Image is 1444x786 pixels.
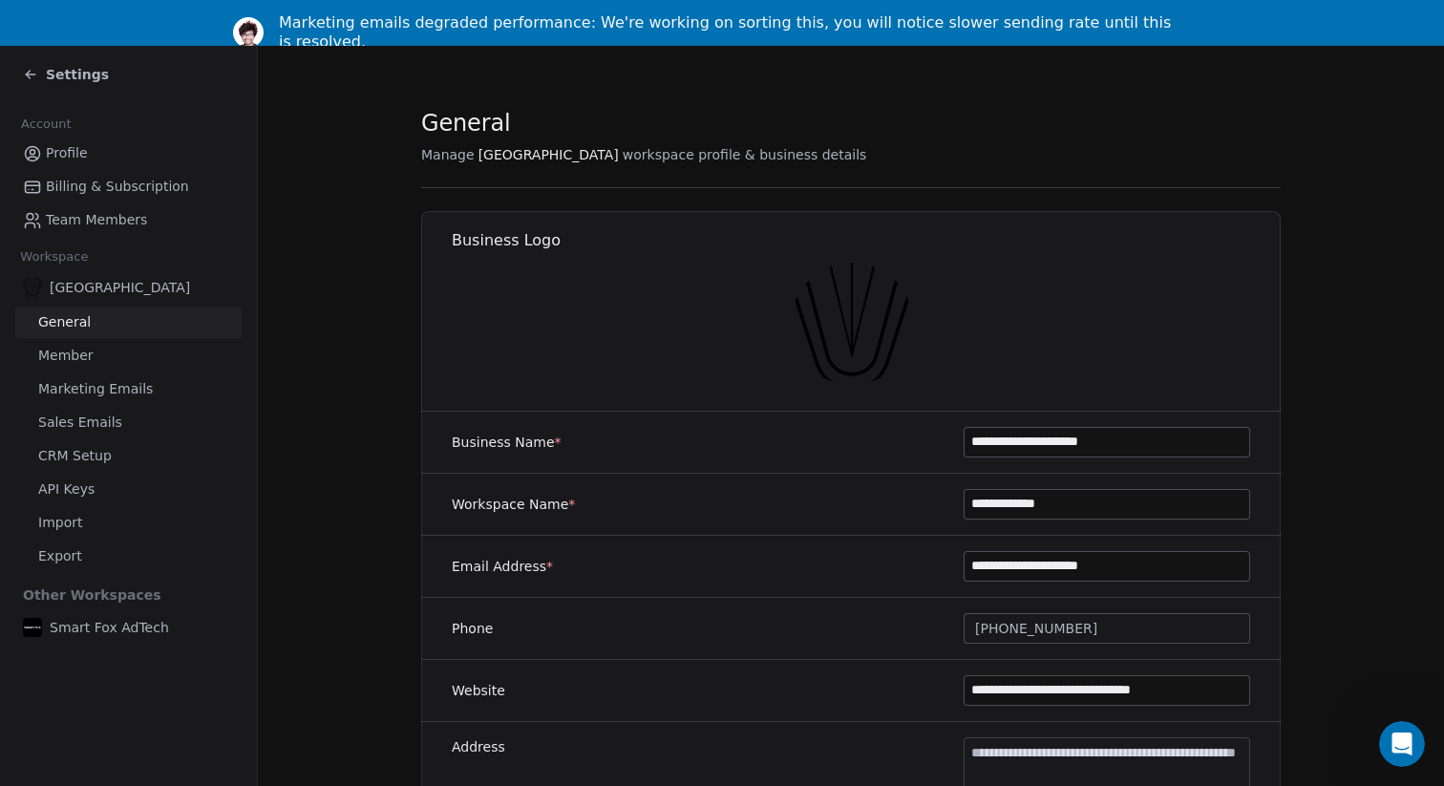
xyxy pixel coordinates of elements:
[975,619,1097,639] span: [PHONE_NUMBER]
[38,312,91,332] span: General
[15,580,169,610] span: Other Workspaces
[421,109,511,138] span: General
[46,143,88,163] span: Profile
[452,619,493,638] label: Phone
[15,440,242,472] a: CRM Setup
[15,340,242,372] a: Member
[50,278,190,297] span: [GEOGRAPHIC_DATA]
[478,145,619,164] span: [GEOGRAPHIC_DATA]
[15,204,242,236] a: Team Members
[46,177,189,197] span: Billing & Subscription
[15,507,242,539] a: Import
[38,379,153,399] span: Marketing Emails
[452,737,505,756] label: Address
[15,541,242,572] a: Export
[38,513,82,533] span: Import
[623,145,867,164] span: workspace profile & business details
[38,446,112,466] span: CRM Setup
[46,65,109,84] span: Settings
[421,145,475,164] span: Manage
[50,618,169,637] span: Smart Fox AdTech
[15,373,242,405] a: Marketing Emails
[279,13,1180,52] div: Marketing emails degraded performance: We're working on sorting this, you will notice slower send...
[452,681,505,700] label: Website
[23,278,42,297] img: Logo_Bellefontaine_Black.png
[964,613,1250,644] button: [PHONE_NUMBER]
[15,407,242,438] a: Sales Emails
[452,230,1282,251] h1: Business Logo
[15,171,242,202] a: Billing & Subscription
[46,210,147,230] span: Team Members
[1379,721,1425,767] iframe: Intercom live chat
[38,346,94,366] span: Member
[23,65,109,84] a: Settings
[15,138,242,169] a: Profile
[452,557,553,576] label: Email Address
[233,17,264,48] img: Profile image for Ram
[38,413,122,433] span: Sales Emails
[38,546,82,566] span: Export
[38,479,95,499] span: API Keys
[12,110,79,138] span: Account
[12,243,96,271] span: Workspace
[23,618,42,637] img: Logo%20500x500%20%20px.jpeg
[452,495,575,514] label: Workspace Name
[791,263,913,385] img: Logo_Bellefontaine_Black.png
[15,474,242,505] a: API Keys
[15,307,242,338] a: General
[452,433,562,452] label: Business Name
